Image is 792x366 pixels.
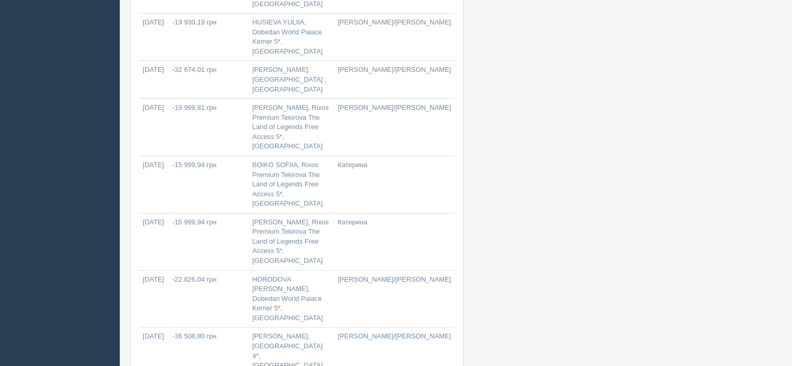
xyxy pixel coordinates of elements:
[139,213,168,270] td: [DATE]
[334,14,455,61] td: [PERSON_NAME]/[PERSON_NAME]
[139,99,168,156] td: [DATE]
[139,14,168,61] td: [DATE]
[139,270,168,327] td: [DATE]
[168,61,248,99] td: -32 674,01 грн
[248,270,333,327] td: HORODOVA [PERSON_NAME], Dobedan World Palace Kemer 5*, [GEOGRAPHIC_DATA]
[248,156,333,213] td: BOIKO SOFIIA, Rixos Premium Tekirova The Land of Legends Free Access 5*, [GEOGRAPHIC_DATA]
[168,99,248,156] td: -19 999,81 грн
[248,61,333,99] td: [PERSON_NAME], [GEOGRAPHIC_DATA] , [GEOGRAPHIC_DATA]
[168,156,248,213] td: -15 999,94 грн
[168,213,248,270] td: -15 999,94 грн
[168,270,248,327] td: -22 626,04 грн
[248,14,333,61] td: HUSIEVA YULIIA, Dobedan World Palace Kemer 5*, [GEOGRAPHIC_DATA]
[248,99,333,156] td: [PERSON_NAME], Rixos Premium Tekirova The Land of Legends Free Access 5*, [GEOGRAPHIC_DATA]
[334,213,455,270] td: Катерина
[139,156,168,213] td: [DATE]
[248,213,333,270] td: [PERSON_NAME], Rixos Premium Tekirova The Land of Legends Free Access 5*, [GEOGRAPHIC_DATA]
[334,270,455,327] td: [PERSON_NAME]/[PERSON_NAME]
[334,61,455,99] td: [PERSON_NAME]/[PERSON_NAME]
[168,14,248,61] td: -19 930,19 грн
[334,156,455,213] td: Катерина
[334,99,455,156] td: [PERSON_NAME]/[PERSON_NAME]
[139,61,168,99] td: [DATE]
